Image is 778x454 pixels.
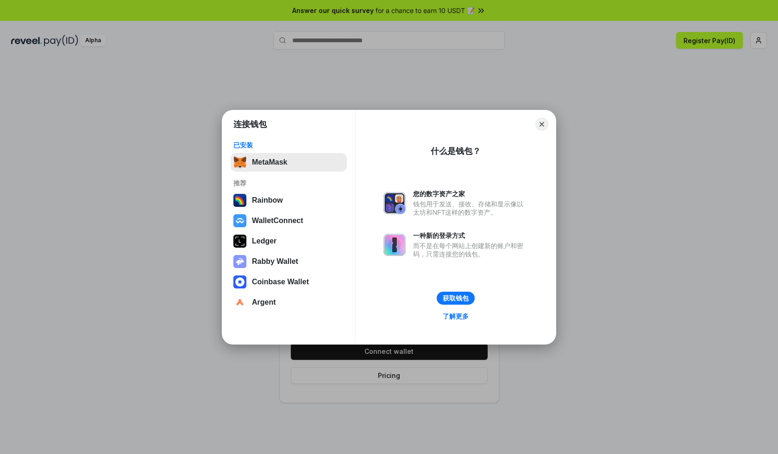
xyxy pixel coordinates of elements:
[443,294,469,302] div: 获取钱包
[252,158,287,166] div: MetaMask
[252,298,276,307] div: Argent
[431,146,481,157] div: 什么是钱包？
[413,190,528,198] div: 您的数字资产之家
[231,232,347,250] button: Ledger
[231,293,347,312] button: Argent
[437,310,474,322] a: 了解更多
[443,312,469,320] div: 了解更多
[413,231,528,240] div: 一种新的登录方式
[233,119,267,130] h1: 连接钱包
[233,235,246,248] img: svg+xml,%3Csvg%20xmlns%3D%22http%3A%2F%2Fwww.w3.org%2F2000%2Fsvg%22%20width%3D%2228%22%20height%3...
[233,156,246,169] img: svg+xml,%3Csvg%20fill%3D%22none%22%20height%3D%2233%22%20viewBox%3D%220%200%2035%2033%22%20width%...
[535,118,548,131] button: Close
[231,273,347,291] button: Coinbase Wallet
[383,192,406,214] img: svg+xml,%3Csvg%20xmlns%3D%22http%3A%2F%2Fwww.w3.org%2F2000%2Fsvg%22%20fill%3D%22none%22%20viewBox...
[252,196,283,205] div: Rainbow
[233,275,246,288] img: svg+xml,%3Csvg%20width%3D%2228%22%20height%3D%2228%22%20viewBox%3D%220%200%2028%2028%22%20fill%3D...
[252,257,298,266] div: Rabby Wallet
[233,255,246,268] img: svg+xml,%3Csvg%20xmlns%3D%22http%3A%2F%2Fwww.w3.org%2F2000%2Fsvg%22%20fill%3D%22none%22%20viewBox...
[233,214,246,227] img: svg+xml,%3Csvg%20width%3D%2228%22%20height%3D%2228%22%20viewBox%3D%220%200%2028%2028%22%20fill%3D...
[437,292,475,305] button: 获取钱包
[231,191,347,210] button: Rainbow
[413,200,528,217] div: 钱包用于发送、接收、存储和显示像以太坊和NFT这样的数字资产。
[383,234,406,256] img: svg+xml,%3Csvg%20xmlns%3D%22http%3A%2F%2Fwww.w3.org%2F2000%2Fsvg%22%20fill%3D%22none%22%20viewBox...
[233,179,344,187] div: 推荐
[252,217,303,225] div: WalletConnect
[233,296,246,309] img: svg+xml,%3Csvg%20width%3D%2228%22%20height%3D%2228%22%20viewBox%3D%220%200%2028%2028%22%20fill%3D...
[252,278,309,286] div: Coinbase Wallet
[233,194,246,207] img: svg+xml,%3Csvg%20width%3D%22120%22%20height%3D%22120%22%20viewBox%3D%220%200%20120%20120%22%20fil...
[413,242,528,258] div: 而不是在每个网站上创建新的账户和密码，只需连接您的钱包。
[233,141,344,149] div: 已安装
[231,153,347,172] button: MetaMask
[231,252,347,271] button: Rabby Wallet
[231,211,347,230] button: WalletConnect
[252,237,276,245] div: Ledger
